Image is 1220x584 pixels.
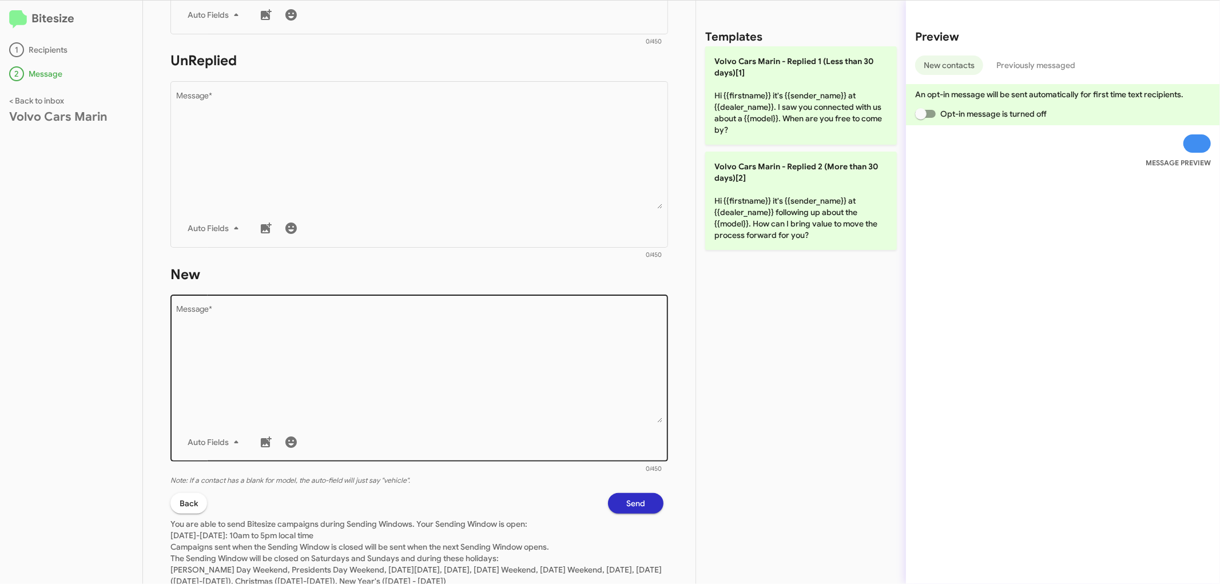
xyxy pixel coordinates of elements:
[705,152,897,250] p: Hi {{firstname}} it's {{sender_name}} at {{dealer_name}} following up about the {{model}}. How ca...
[9,66,24,81] div: 2
[188,432,243,452] span: Auto Fields
[188,5,243,25] span: Auto Fields
[179,218,252,239] button: Auto Fields
[705,28,762,46] h2: Templates
[180,493,198,514] span: Back
[626,493,645,514] span: Send
[9,111,133,122] div: Volvo Cars Marin
[9,42,24,57] div: 1
[608,493,663,514] button: Send
[924,55,975,75] span: New contacts
[1146,157,1211,169] small: MESSAGE PREVIEW
[179,432,252,452] button: Auto Fields
[915,89,1211,100] p: An opt-in message will be sent automatically for first time text recipients.
[646,38,662,45] mat-hint: 0/450
[646,252,662,259] mat-hint: 0/450
[170,476,410,485] i: Note: If a contact has a blank for model, the auto-field will just say "vehicle".
[188,218,243,239] span: Auto Fields
[705,46,897,145] p: Hi {{firstname}} it's {{sender_name}} at {{dealer_name}}. I saw you connected with us about a {{m...
[9,10,133,29] h2: Bitesize
[9,10,27,29] img: logo-minimal.svg
[988,55,1084,75] button: Previously messaged
[714,56,873,78] span: Volvo Cars Marin - Replied 1 (Less than 30 days)[1]
[996,55,1075,75] span: Previously messaged
[179,5,252,25] button: Auto Fields
[170,265,668,284] h1: New
[9,96,64,106] a: < Back to inbox
[170,493,207,514] button: Back
[9,42,133,57] div: Recipients
[940,107,1047,121] span: Opt-in message is turned off
[915,55,983,75] button: New contacts
[915,28,1211,46] h2: Preview
[170,51,668,70] h1: UnReplied
[646,466,662,472] mat-hint: 0/450
[714,161,878,183] span: Volvo Cars Marin - Replied 2 (More than 30 days)[2]
[9,66,133,81] div: Message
